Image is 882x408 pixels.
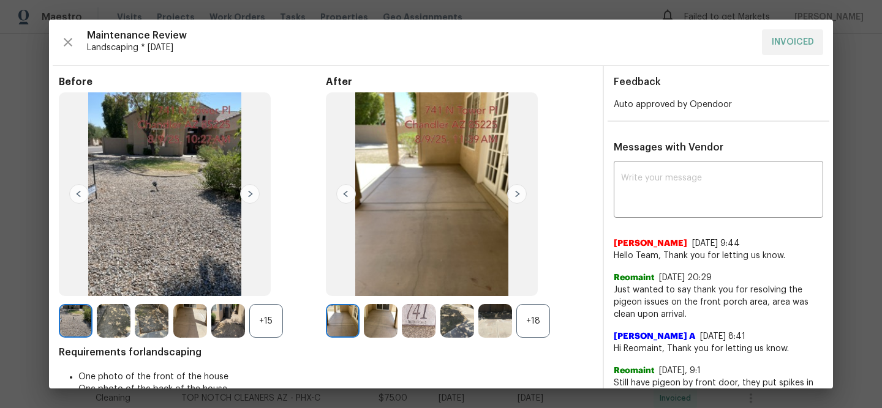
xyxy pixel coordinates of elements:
[700,332,745,341] span: [DATE] 8:41
[614,77,661,87] span: Feedback
[336,184,356,204] img: left-chevron-button-url
[614,330,695,343] span: [PERSON_NAME] A
[326,76,593,88] span: After
[507,184,527,204] img: right-chevron-button-url
[614,250,823,262] span: Hello Team, Thank you for letting us know.
[69,184,89,204] img: left-chevron-button-url
[240,184,260,204] img: right-chevron-button-url
[614,284,823,321] span: Just wanted to say thank you for resolving the pigeon issues on the front porch area, area was cl...
[78,383,593,395] li: One photo of the back of the house
[614,365,654,377] span: Reomaint
[516,304,550,338] div: +18
[614,143,723,152] span: Messages with Vendor
[87,42,752,54] span: Landscaping * [DATE]
[59,76,326,88] span: Before
[692,239,740,248] span: [DATE] 9:44
[59,346,593,358] span: Requirements for landscaping
[87,29,752,42] span: Maintenance Review
[78,371,593,383] li: One photo of the front of the house
[249,304,283,338] div: +15
[659,366,701,375] span: [DATE], 9:1
[614,237,687,250] span: [PERSON_NAME]
[614,343,823,355] span: Hi Reomaint, Thank you for letting us know.
[614,100,732,109] span: Auto approved by Opendoor
[659,273,712,282] span: [DATE] 20:29
[614,272,654,284] span: Reomaint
